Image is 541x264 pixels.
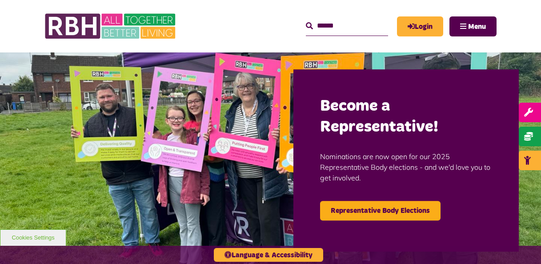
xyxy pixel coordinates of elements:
[320,96,492,138] h2: Become a Representative!
[320,201,441,220] a: Representative Body Elections
[320,138,492,196] p: Nominations are now open for our 2025 Representative Body elections - and we'd love you to get in...
[397,16,443,36] a: MyRBH
[449,16,497,36] button: Navigation
[468,23,486,30] span: Menu
[44,9,178,44] img: RBH
[214,248,323,262] button: Language & Accessibility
